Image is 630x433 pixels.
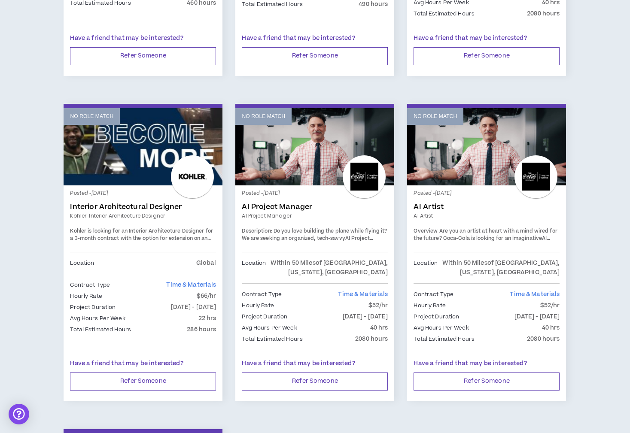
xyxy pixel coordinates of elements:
[338,290,388,299] span: Time & Materials
[368,301,388,310] p: $52/hr
[343,312,388,321] p: [DATE] - [DATE]
[196,258,216,268] p: Global
[70,359,216,368] p: Have a friend that may be interested?
[414,212,560,220] a: AI Artist
[414,323,469,333] p: Avg Hours Per Week
[198,314,216,323] p: 22 hrs
[242,301,274,310] p: Hourly Rate
[187,325,216,334] p: 286 hours
[166,281,216,289] span: Time & Materials
[355,334,388,344] p: 2080 hours
[414,227,438,235] strong: Overview
[70,227,213,250] span: Kohler is looking for an Interior Architecture Designer for a 3-month contract with the option fo...
[70,303,116,312] p: Project Duration
[242,227,272,235] strong: Description:
[414,290,453,299] p: Contract Type
[242,212,388,220] a: AI Project Manager
[542,323,560,333] p: 40 hrs
[70,203,216,211] a: Interior Architectural Designer
[242,112,285,121] p: No Role Match
[414,235,550,250] strong: AI Artist
[70,112,113,121] p: No Role Match
[242,359,388,368] p: Have a friend that may be interested?
[414,47,560,65] button: Refer Someone
[242,258,266,277] p: Location
[438,258,560,277] p: Within 50 Miles of [GEOGRAPHIC_DATA], [US_STATE], [GEOGRAPHIC_DATA]
[242,47,388,65] button: Refer Someone
[414,227,557,242] span: Are you an artist at heart with a mind wired for the future? Coca-Cola is looking for an imaginative
[527,9,560,18] p: 2080 hours
[414,359,560,368] p: Have a friend that may be interested?
[414,301,445,310] p: Hourly Rate
[242,372,388,391] button: Refer Someone
[242,323,297,333] p: Avg Hours Per Week
[235,108,394,185] a: No Role Match
[64,108,222,185] a: No Role Match
[414,112,457,121] p: No Role Match
[510,290,560,299] span: Time & Materials
[414,190,560,197] p: Posted - [DATE]
[242,203,388,211] a: AI Project Manager
[242,227,387,242] span: Do you love building the plane while flying it? We are seeking an organized, tech-savvy
[414,334,475,344] p: Total Estimated Hours
[242,235,373,250] strong: AI Project Manager
[370,323,388,333] p: 40 hrs
[514,312,560,321] p: [DATE] - [DATE]
[70,314,125,323] p: Avg Hours Per Week
[414,203,560,211] a: AI Artist
[70,280,110,290] p: Contract Type
[70,47,216,65] button: Refer Someone
[242,334,303,344] p: Total Estimated Hours
[70,212,216,220] a: Kohler: Interior Architecture Designer
[197,291,216,301] p: $66/hr
[414,312,459,321] p: Project Duration
[266,258,388,277] p: Within 50 Miles of [GEOGRAPHIC_DATA], [US_STATE], [GEOGRAPHIC_DATA]
[70,372,216,391] button: Refer Someone
[414,258,438,277] p: Location
[407,108,566,185] a: No Role Match
[414,34,560,43] p: Have a friend that may be interested?
[414,9,475,18] p: Total Estimated Hours
[70,325,131,334] p: Total Estimated Hours
[70,291,102,301] p: Hourly Rate
[414,372,560,391] button: Refer Someone
[242,290,282,299] p: Contract Type
[9,404,29,424] div: Open Intercom Messenger
[527,334,560,344] p: 2080 hours
[171,303,216,312] p: [DATE] - [DATE]
[242,34,388,43] p: Have a friend that may be interested?
[242,312,287,321] p: Project Duration
[540,301,560,310] p: $52/hr
[70,34,216,43] p: Have a friend that may be interested?
[242,190,388,197] p: Posted - [DATE]
[70,190,216,197] p: Posted - [DATE]
[70,258,94,268] p: Location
